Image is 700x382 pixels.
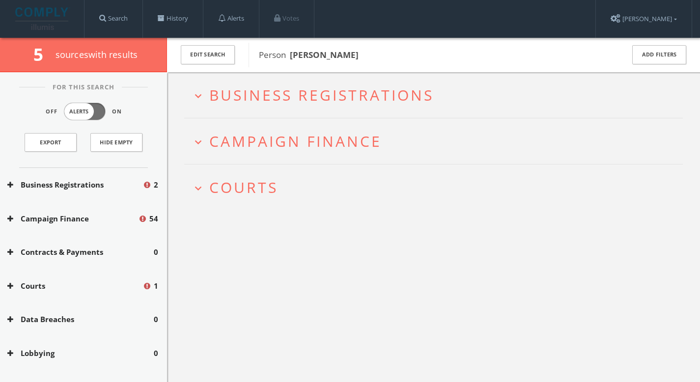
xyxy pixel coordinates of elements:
[192,89,205,103] i: expand_more
[56,49,138,60] span: source s with results
[25,133,77,152] a: Export
[192,136,205,149] i: expand_more
[632,45,686,64] button: Add Filters
[7,314,154,325] button: Data Breaches
[154,314,158,325] span: 0
[259,49,359,60] span: Person
[7,246,154,258] button: Contracts & Payments
[154,246,158,258] span: 0
[7,179,142,191] button: Business Registrations
[154,280,158,292] span: 1
[290,49,359,60] b: [PERSON_NAME]
[7,280,142,292] button: Courts
[7,213,138,224] button: Campaign Finance
[90,133,142,152] button: Hide Empty
[192,182,205,195] i: expand_more
[15,7,70,30] img: illumis
[209,131,382,151] span: Campaign Finance
[154,179,158,191] span: 2
[154,348,158,359] span: 0
[181,45,235,64] button: Edit Search
[192,87,683,103] button: expand_moreBusiness Registrations
[7,348,154,359] button: Lobbying
[112,108,122,116] span: On
[209,177,278,197] span: Courts
[46,108,57,116] span: Off
[45,82,122,92] span: For This Search
[192,179,683,195] button: expand_moreCourts
[149,213,158,224] span: 54
[33,43,52,66] span: 5
[192,133,683,149] button: expand_moreCampaign Finance
[209,85,434,105] span: Business Registrations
